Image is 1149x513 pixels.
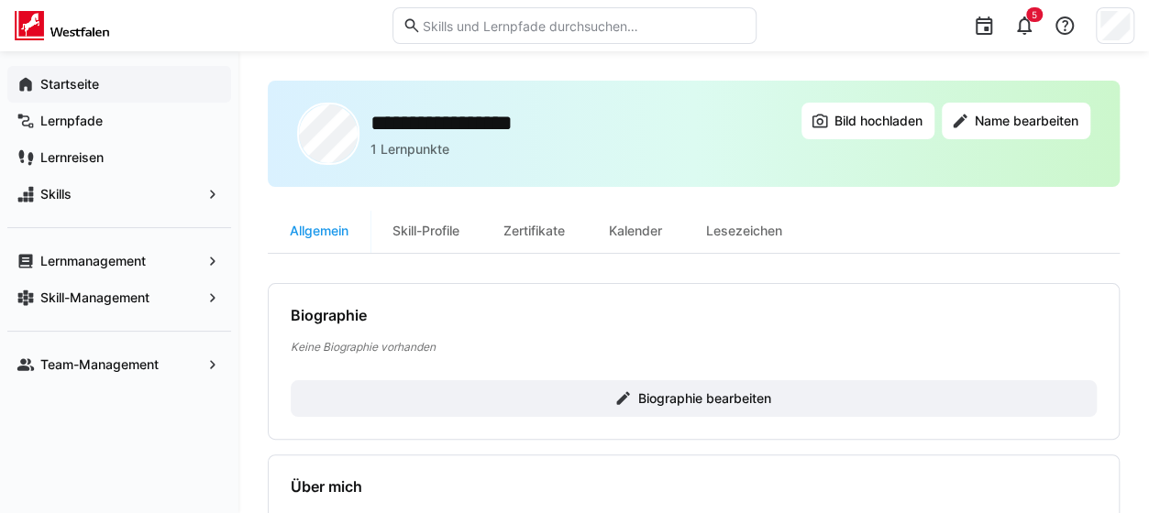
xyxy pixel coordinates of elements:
h4: Biographie [291,306,367,324]
button: Name bearbeiten [942,103,1090,139]
p: 1 Lernpunkte [370,140,449,158]
div: Lesezeichen [684,209,804,253]
h4: Über mich [291,477,362,496]
div: Zertifikate [481,209,587,253]
span: Bild hochladen [832,112,925,130]
button: Biographie bearbeiten [291,380,1097,417]
span: Biographie bearbeiten [635,389,773,408]
div: Skill-Profile [370,209,481,253]
span: Name bearbeiten [972,112,1081,130]
span: 5 [1032,9,1037,20]
p: Keine Biographie vorhanden [291,339,1097,355]
div: Kalender [587,209,684,253]
input: Skills und Lernpfade durchsuchen… [421,17,747,34]
button: Bild hochladen [801,103,934,139]
div: Allgemein [268,209,370,253]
